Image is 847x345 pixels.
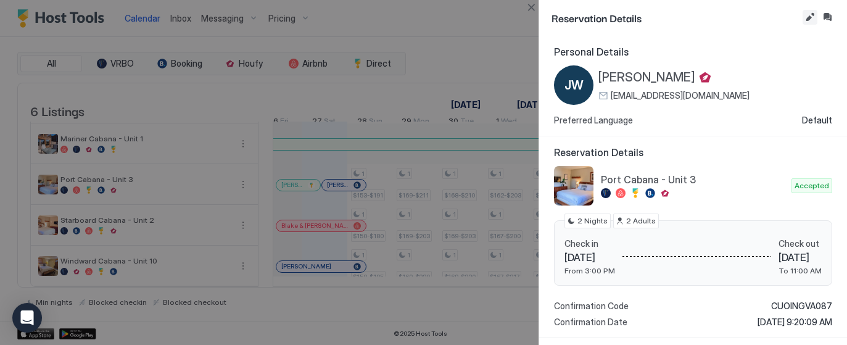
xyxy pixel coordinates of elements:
[564,238,615,249] span: Check in
[564,266,615,275] span: From 3:00 PM
[554,146,832,159] span: Reservation Details
[564,76,584,94] span: JW
[554,317,627,328] span: Confirmation Date
[779,251,822,264] span: [DATE]
[758,317,832,328] span: [DATE] 9:20:09 AM
[795,180,829,191] span: Accepted
[779,266,822,275] span: To 11:00 AM
[598,70,695,85] span: [PERSON_NAME]
[820,10,835,25] button: Inbox
[611,90,750,101] span: [EMAIL_ADDRESS][DOMAIN_NAME]
[577,215,608,227] span: 2 Nights
[779,238,822,249] span: Check out
[554,166,593,206] div: listing image
[564,251,615,264] span: [DATE]
[626,215,656,227] span: 2 Adults
[12,303,42,333] div: Open Intercom Messenger
[552,10,800,25] span: Reservation Details
[601,173,787,186] span: Port Cabana - Unit 3
[554,301,629,312] span: Confirmation Code
[802,115,832,126] span: Default
[554,115,633,126] span: Preferred Language
[771,301,832,312] span: CUOINGVA087
[554,46,832,58] span: Personal Details
[803,10,817,25] button: Edit reservation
